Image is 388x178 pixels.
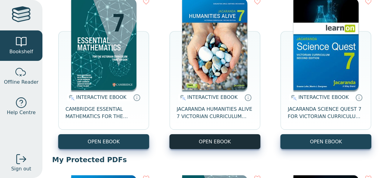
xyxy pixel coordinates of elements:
span: INTERACTIVE EBOOK [187,94,238,100]
a: Interactive eBooks are accessed online via the publisher’s portal. They contain interactive resou... [355,94,363,101]
span: JACARANDA SCIENCE QUEST 7 FOR VICTORIAN CURRICULUM LEARNON 2E EBOOK [288,106,364,120]
button: OPEN EBOOK [280,134,371,149]
span: Offline Reader [4,79,38,86]
span: CAMBRIDGE ESSENTIAL MATHEMATICS FOR THE VICTORIAN CURRICULUM YEAR 7 EBOOK 3E [65,106,142,120]
img: interactive.svg [289,94,297,101]
a: Interactive eBooks are accessed online via the publisher’s portal. They contain interactive resou... [244,94,252,101]
button: OPEN EBOOK [169,134,260,149]
a: Interactive eBooks are accessed online via the publisher’s portal. They contain interactive resou... [133,94,140,101]
span: Sign out [11,165,31,173]
img: interactive.svg [178,94,186,101]
p: My Protected PDFs [52,155,378,164]
span: Help Centre [7,109,35,116]
span: Bookshelf [9,48,33,55]
span: JACARANDA HUMANITIES ALIVE 7 VICTORIAN CURRICULUM LEARNON EBOOK 2E [177,106,253,120]
button: OPEN EBOOK [58,134,149,149]
img: interactive.svg [67,94,75,101]
span: INTERACTIVE EBOOK [76,94,126,100]
span: INTERACTIVE EBOOK [298,94,349,100]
